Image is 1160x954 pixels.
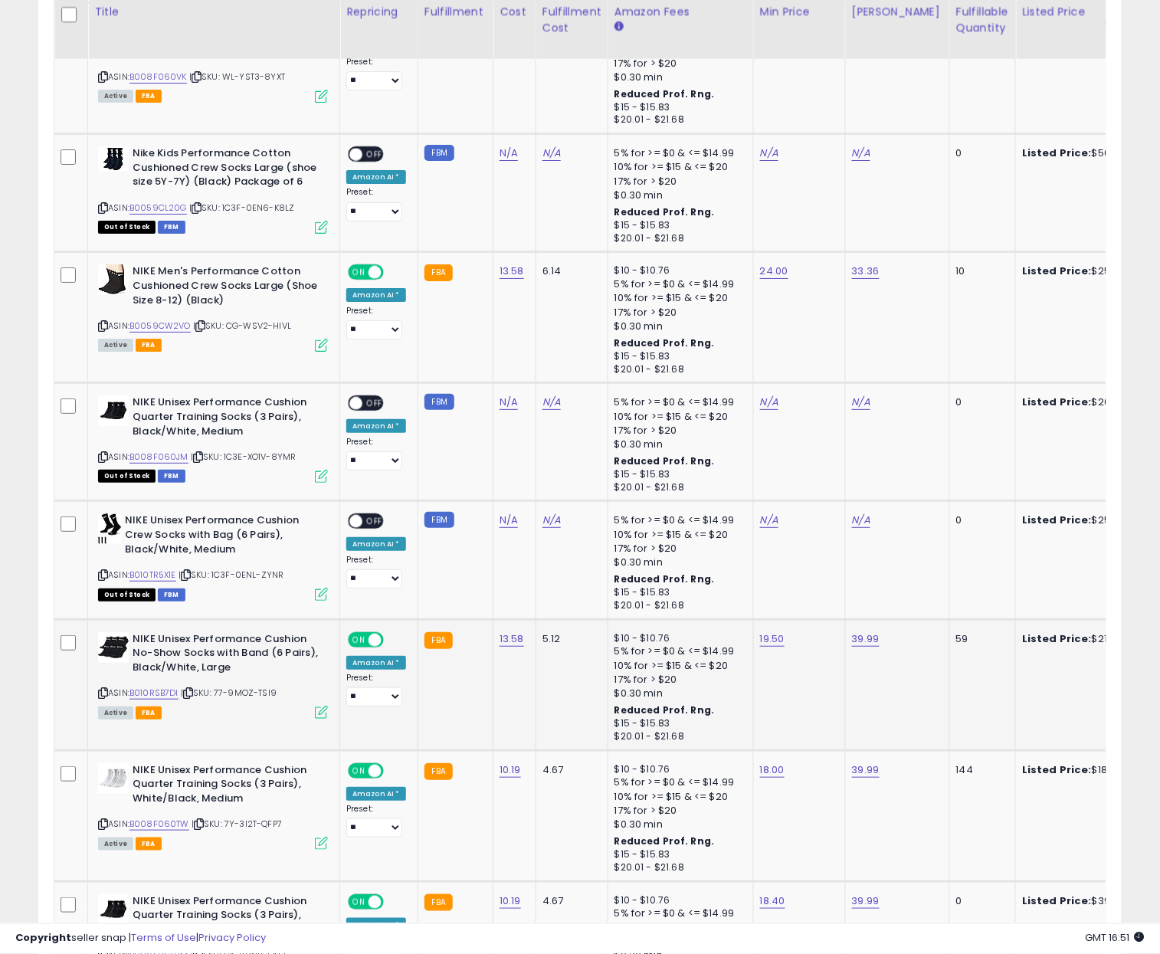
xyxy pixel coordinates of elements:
[98,395,129,426] img: 31nNTFB9bnL._SL40_.jpg
[614,848,742,861] div: $15 - $15.83
[500,264,524,279] a: 13.58
[542,894,596,908] div: 4.67
[98,763,328,848] div: ASIN:
[852,762,880,778] a: 39.99
[136,838,162,851] span: FBA
[614,513,742,527] div: 5% for >= $0 & <= $14.99
[542,264,596,278] div: 6.14
[346,656,406,670] div: Amazon AI *
[852,146,870,161] a: N/A
[614,659,742,673] div: 10% for >= $15 & <= $20
[424,145,454,161] small: FBM
[852,264,880,279] a: 33.36
[614,189,742,202] div: $0.30 min
[614,205,715,218] b: Reduced Prof. Rng.
[614,687,742,700] div: $0.30 min
[191,451,297,463] span: | SKU: 1C3E-XO1V-8YMR
[614,586,742,599] div: $15 - $15.83
[189,202,295,214] span: | SKU: 1C3F-0EN6-K8LZ
[614,424,742,438] div: 17% for > $20
[852,513,870,528] a: N/A
[15,931,71,946] strong: Copyright
[424,394,454,410] small: FBM
[133,146,319,193] b: Nike Kids Performance Cotton Cushioned Crew Socks Large (shoe size 5Y-7Y) (Black) Package of 6
[500,631,524,647] a: 13.58
[382,266,406,279] span: OFF
[125,513,311,560] b: NIKE Unisex Performance Cushion Crew Socks with Bag (6 Pairs), Black/White, Medium
[346,187,406,221] div: Preset:
[1022,762,1092,777] b: Listed Price:
[614,818,742,831] div: $0.30 min
[98,632,129,663] img: 51WAqdtyW8L._SL40_.jpg
[614,113,742,126] div: $20.01 - $21.68
[98,90,133,103] span: All listings currently available for purchase on Amazon
[614,320,742,333] div: $0.30 min
[614,906,742,920] div: 5% for >= $0 & <= $14.99
[98,264,328,349] div: ASIN:
[614,438,742,451] div: $0.30 min
[179,569,284,581] span: | SKU: 1C3F-0ENL-ZYNR
[98,763,129,794] img: 41mizk0854L._SL40_.jpg
[98,15,328,100] div: ASIN:
[614,556,742,569] div: $0.30 min
[956,513,1004,527] div: 0
[136,706,162,720] span: FBA
[15,932,266,946] div: seller snap | |
[98,706,133,720] span: All listings currently available for purchase on Amazon
[98,221,156,234] span: All listings that are currently out of stock and unavailable for purchase on Amazon
[614,454,715,467] b: Reduced Prof. Rng.
[346,57,406,91] div: Preset:
[133,763,319,810] b: NIKE Unisex Performance Cushion Quarter Training Socks (3 Pairs), White/Black, Medium
[614,542,742,556] div: 17% for > $20
[1022,395,1149,409] div: $20.47
[346,288,406,302] div: Amazon AI *
[614,468,742,481] div: $15 - $15.83
[760,4,839,20] div: Min Price
[346,804,406,838] div: Preset:
[382,895,406,908] span: OFF
[1022,632,1149,646] div: $21.04
[614,57,742,70] div: 17% for > $20
[98,588,156,602] span: All listings that are currently out of stock and unavailable for purchase on Amazon
[500,762,521,778] a: 10.19
[542,395,561,410] a: N/A
[1022,264,1149,278] div: $25.45
[424,4,487,20] div: Fulfillment
[614,87,715,100] b: Reduced Prof. Rng.
[424,512,454,528] small: FBM
[133,264,319,311] b: NIKE Men's Performance Cotton Cushioned Crew Socks Large (Shoe Size 8-12) (Black)
[614,599,742,612] div: $20.01 - $21.68
[614,644,742,658] div: 5% for >= $0 & <= $14.99
[500,4,529,20] div: Cost
[614,572,715,585] b: Reduced Prof. Rng.
[542,146,561,161] a: N/A
[98,632,328,717] div: ASIN:
[158,221,185,234] span: FBM
[181,687,277,699] span: | SKU: 77-9MOZ-TSI9
[614,528,742,542] div: 10% for >= $15 & <= $20
[349,266,369,279] span: ON
[614,277,742,291] div: 5% for >= $0 & <= $14.99
[1022,631,1092,646] b: Listed Price:
[1022,894,1149,908] div: $39.99
[500,146,518,161] a: N/A
[614,20,624,34] small: Amazon Fees.
[98,513,328,598] div: ASIN:
[189,70,285,83] span: | SKU: WL-YST3-8YXT
[760,395,778,410] a: N/A
[614,101,742,114] div: $15 - $15.83
[98,264,129,295] img: 41H+NOhKSWL._SL40_.jpg
[131,931,196,946] a: Terms of Use
[346,306,406,340] div: Preset:
[1022,893,1092,908] b: Listed Price:
[98,339,133,352] span: All listings currently available for purchase on Amazon
[542,513,561,528] a: N/A
[614,717,742,730] div: $15 - $15.83
[98,513,121,544] img: 31FsQmHPrRL._SL40_.jpg
[1086,931,1145,946] span: 2025-10-8 16:51 GMT
[424,264,453,281] small: FBA
[362,148,387,161] span: OFF
[956,763,1004,777] div: 144
[346,4,411,20] div: Repricing
[614,834,715,847] b: Reduced Prof. Rng.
